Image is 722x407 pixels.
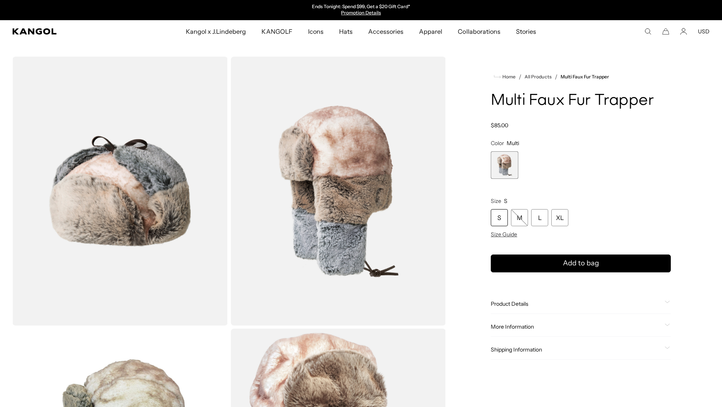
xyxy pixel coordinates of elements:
span: Stories [516,20,536,43]
button: USD [698,28,710,35]
div: M [511,209,528,226]
img: color-multi [231,57,446,326]
a: Home [494,73,516,80]
span: Hats [339,20,353,43]
span: Accessories [368,20,403,43]
button: Add to bag [491,255,671,272]
div: L [531,209,548,226]
label: Multi [491,151,518,179]
nav: breadcrumbs [491,72,671,81]
slideshow-component: Announcement bar [281,4,441,16]
span: More Information [491,323,661,330]
a: Accessories [360,20,411,43]
div: XL [551,209,568,226]
p: Ends Tonight: Spend $99, Get a $20 Gift Card* [312,4,410,10]
span: Size [491,197,501,204]
summary: Search here [644,28,651,35]
span: $85.00 [491,122,508,129]
button: Cart [662,28,669,35]
span: Product Details [491,300,661,307]
a: Multi Faux Fur Trapper [561,74,609,80]
a: Hats [331,20,360,43]
a: Kangol x J.Lindeberg [178,20,254,43]
li: / [516,72,521,81]
span: Add to bag [563,258,599,268]
a: KANGOLF [254,20,300,43]
span: KANGOLF [261,20,292,43]
div: 1 of 1 [491,151,518,179]
span: Home [501,74,516,80]
a: Apparel [411,20,450,43]
a: Stories [508,20,544,43]
h1: Multi Faux Fur Trapper [491,92,671,109]
div: Announcement [281,4,441,16]
a: Promotion Details [341,10,381,16]
li: / [552,72,558,81]
a: Kangol [12,28,123,35]
span: Multi [507,140,519,147]
span: Color [491,140,504,147]
span: Shipping Information [491,346,661,353]
span: Collaborations [458,20,500,43]
span: Size Guide [491,231,517,238]
span: Kangol x J.Lindeberg [186,20,246,43]
a: Account [680,28,687,35]
span: Icons [308,20,324,43]
div: 1 of 2 [281,4,441,16]
a: All Products [525,74,551,80]
span: Apparel [419,20,442,43]
div: S [491,209,508,226]
a: Icons [300,20,331,43]
img: color-multi [12,57,228,326]
a: Collaborations [450,20,508,43]
span: S [504,197,507,204]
